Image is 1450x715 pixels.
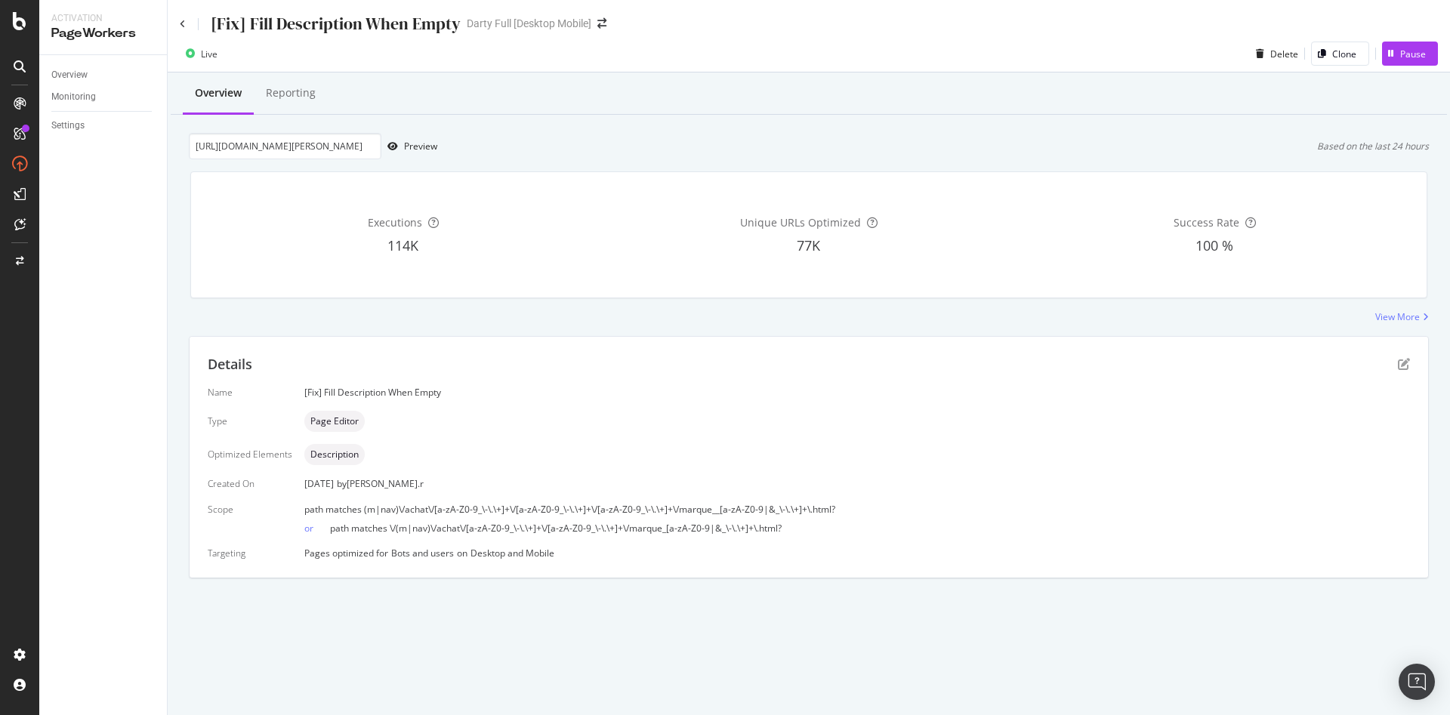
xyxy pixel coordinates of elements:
[1398,358,1410,370] div: pen-to-square
[304,477,1410,490] div: [DATE]
[1270,48,1298,60] div: Delete
[330,522,782,535] span: path matches \/(m|nav)\/achat\/[a-zA-Z0-9_\-\.\+]+\/[a-zA-Z0-9_\-\.\+]+\/marque_[a-zA-Z0-9|&_\-\....
[1195,236,1233,254] span: 100 %
[304,547,1410,559] div: Pages optimized for on
[1317,140,1429,153] div: Based on the last 24 hours
[304,444,365,465] div: neutral label
[381,134,437,159] button: Preview
[391,547,454,559] div: Bots and users
[51,25,155,42] div: PageWorkers
[51,67,156,83] a: Overview
[51,12,155,25] div: Activation
[304,411,365,432] div: neutral label
[180,20,186,29] a: Click to go back
[208,355,252,374] div: Details
[470,547,554,559] div: Desktop and Mobile
[201,48,217,60] div: Live
[1400,48,1426,60] div: Pause
[51,118,156,134] a: Settings
[368,215,422,230] span: Executions
[208,415,292,427] div: Type
[1399,664,1435,700] div: Open Intercom Messenger
[597,18,606,29] div: arrow-right-arrow-left
[310,417,359,426] span: Page Editor
[740,215,861,230] span: Unique URLs Optimized
[1250,42,1298,66] button: Delete
[208,448,292,461] div: Optimized Elements
[1311,42,1369,66] button: Clone
[1382,42,1438,66] button: Pause
[266,85,316,100] div: Reporting
[208,386,292,399] div: Name
[51,89,156,105] a: Monitoring
[1375,310,1420,323] div: View More
[195,85,242,100] div: Overview
[189,133,381,159] input: Preview your optimization on a URL
[1375,310,1429,323] a: View More
[304,503,835,516] span: path matches (m|nav)\/achat\/[a-zA-Z0-9_\-\.\+]+\/[a-zA-Z0-9_\-\.\+]+\/[a-zA-Z0-9_\-\.\+]+\/marqu...
[208,477,292,490] div: Created On
[51,67,88,83] div: Overview
[467,16,591,31] div: Darty Full [Desktop Mobile]
[304,386,1410,399] div: [Fix] Fill Description When Empty
[1332,48,1356,60] div: Clone
[337,477,424,490] div: by [PERSON_NAME].r
[310,450,359,459] span: Description
[208,547,292,559] div: Targeting
[387,236,418,254] span: 114K
[797,236,820,254] span: 77K
[208,503,292,516] div: Scope
[51,118,85,134] div: Settings
[1174,215,1239,230] span: Success Rate
[404,140,437,153] div: Preview
[304,522,330,535] div: or
[51,89,96,105] div: Monitoring
[211,12,461,35] div: [Fix] Fill Description When Empty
